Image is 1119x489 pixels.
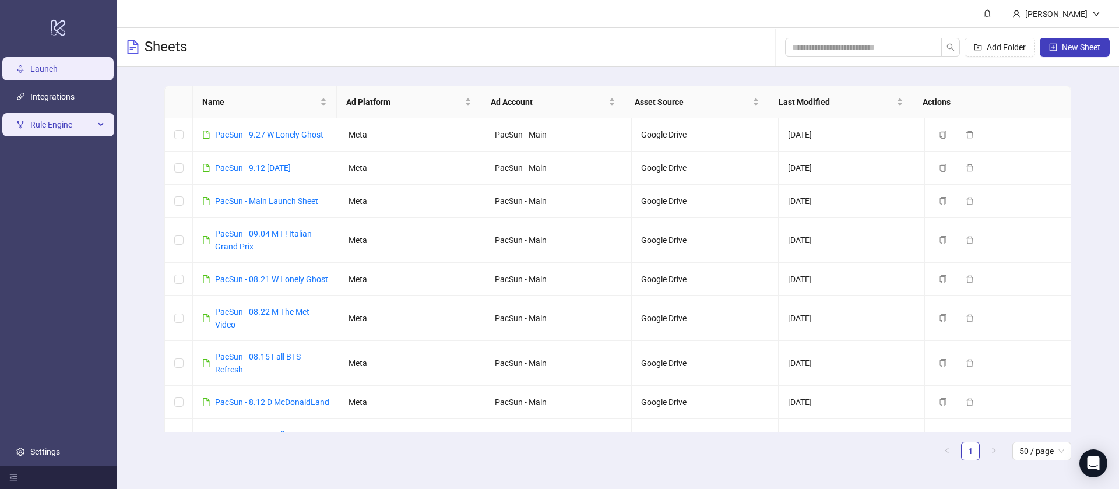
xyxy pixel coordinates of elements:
[202,359,210,367] span: file
[1019,442,1064,460] span: 50 / page
[339,152,485,185] td: Meta
[961,442,980,460] li: 1
[215,307,314,329] a: PacSun - 08.22 M The Met - Video
[339,118,485,152] td: Meta
[145,38,187,57] h3: Sheets
[1012,442,1071,460] div: Page Size
[779,341,925,386] td: [DATE]
[339,296,485,341] td: Meta
[944,447,951,454] span: left
[339,419,485,464] td: Meta
[339,386,485,419] td: Meta
[1092,10,1100,18] span: down
[632,386,778,419] td: Google Drive
[635,96,750,108] span: Asset Source
[485,152,632,185] td: PacSun - Main
[485,296,632,341] td: PacSun - Main
[491,96,606,108] span: Ad Account
[485,185,632,218] td: PacSun - Main
[779,419,925,464] td: [DATE]
[913,86,1057,118] th: Actions
[202,236,210,244] span: file
[202,197,210,205] span: file
[16,121,24,129] span: fork
[346,96,462,108] span: Ad Platform
[202,275,210,283] span: file
[779,263,925,296] td: [DATE]
[939,359,947,367] span: copy
[966,398,974,406] span: delete
[966,197,974,205] span: delete
[779,386,925,419] td: [DATE]
[215,229,312,251] a: PacSun - 09.04 M F! Italian Grand Prix
[337,86,481,118] th: Ad Platform
[966,131,974,139] span: delete
[990,447,997,454] span: right
[481,86,625,118] th: Ad Account
[30,113,94,136] span: Rule Engine
[966,314,974,322] span: delete
[939,275,947,283] span: copy
[1040,38,1110,57] button: New Sheet
[1079,449,1107,477] div: Open Intercom Messenger
[939,314,947,322] span: copy
[974,43,982,51] span: folder-add
[202,131,210,139] span: file
[946,43,955,51] span: search
[339,341,485,386] td: Meta
[939,236,947,244] span: copy
[30,92,75,101] a: Integrations
[202,96,318,108] span: Name
[30,64,58,73] a: Launch
[202,164,210,172] span: file
[126,40,140,54] span: file-text
[1012,10,1021,18] span: user
[987,43,1026,52] span: Add Folder
[193,86,337,118] th: Name
[632,118,778,152] td: Google Drive
[779,185,925,218] td: [DATE]
[1049,43,1057,51] span: plus-square
[966,236,974,244] span: delete
[965,38,1035,57] button: Add Folder
[983,9,991,17] span: bell
[966,275,974,283] span: delete
[339,263,485,296] td: Meta
[485,341,632,386] td: PacSun - Main
[779,118,925,152] td: [DATE]
[485,118,632,152] td: PacSun - Main
[215,352,301,374] a: PacSun - 08.15 Fall BTS Refresh
[962,442,979,460] a: 1
[215,397,329,407] a: PacSun - 8.12 D McDonaldLand
[625,86,769,118] th: Asset Source
[779,96,894,108] span: Last Modified
[939,131,947,139] span: copy
[215,196,318,206] a: PacSun - Main Launch Sheet
[485,419,632,464] td: PacSun - Main
[939,398,947,406] span: copy
[202,398,210,406] span: file
[632,218,778,263] td: Google Drive
[215,430,310,452] a: PacSun - 08.08 Fall CLP M Influencer
[769,86,913,118] th: Last Modified
[938,442,956,460] button: left
[9,473,17,481] span: menu-fold
[215,275,328,284] a: PacSun - 08.21 W Lonely Ghost
[632,296,778,341] td: Google Drive
[485,263,632,296] td: PacSun - Main
[339,218,485,263] td: Meta
[1062,43,1100,52] span: New Sheet
[339,185,485,218] td: Meta
[215,163,291,173] a: PacSun - 9.12 [DATE]
[938,442,956,460] li: Previous Page
[202,314,210,322] span: file
[632,263,778,296] td: Google Drive
[966,164,974,172] span: delete
[966,359,974,367] span: delete
[30,447,60,456] a: Settings
[632,419,778,464] td: Google Drive
[939,164,947,172] span: copy
[939,197,947,205] span: copy
[984,442,1003,460] li: Next Page
[485,218,632,263] td: PacSun - Main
